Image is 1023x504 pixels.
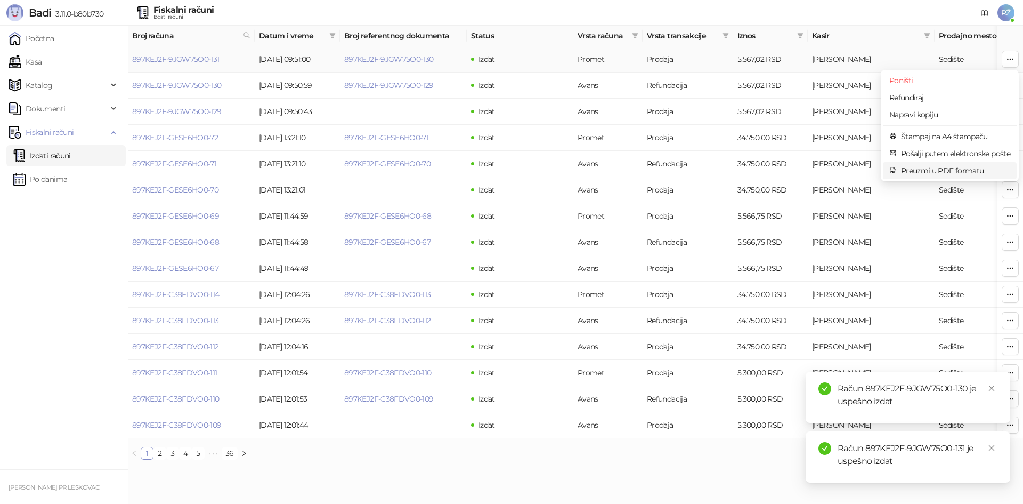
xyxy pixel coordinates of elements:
li: 5 [192,447,205,460]
td: Avans [573,151,643,177]
td: Avans [573,255,643,282]
span: right [241,450,247,457]
a: 897KEJ2F-C38FDVO0-112 [132,342,219,351]
span: filter [327,28,338,44]
li: Prethodna strana [128,447,141,460]
td: Avans [573,99,643,125]
a: Po danima [13,169,67,190]
th: Vrsta računa [573,26,643,46]
span: Izdat [478,211,495,221]
td: Avans [573,334,643,360]
td: [DATE] 11:44:49 [255,255,340,282]
td: Avans [573,229,643,255]
td: 897KEJ2F-C38FDVO0-114 [128,282,255,308]
a: 4 [180,447,191,459]
a: 1 [141,447,153,459]
span: Kasir [812,30,920,42]
span: close [988,385,995,392]
span: Izdat [478,185,495,195]
td: Avans [573,73,643,99]
a: 5 [192,447,204,459]
td: Refundacija [643,308,733,334]
a: 897KEJ2F-C38FDVO0-110 [132,394,220,404]
td: Prodaja [643,99,733,125]
a: 897KEJ2F-GESE6HO0-71 [132,159,216,169]
td: Radmilo Živanović [808,334,935,360]
span: filter [329,33,336,39]
td: Radmilo Živanović [808,203,935,229]
span: Izdat [478,263,495,273]
span: Napravi kopiju [889,109,1010,121]
a: 36 [222,447,237,459]
a: Close [986,442,997,454]
a: 897KEJ2F-C38FDVO0-114 [132,290,220,299]
td: Promet [573,360,643,386]
span: filter [630,28,640,44]
span: Izdat [478,54,495,64]
td: [DATE] 12:01:54 [255,360,340,386]
a: 2 [154,447,166,459]
div: Izdati računi [153,14,214,20]
td: [DATE] 12:04:26 [255,308,340,334]
td: 34.750,00 RSD [733,308,808,334]
td: 897KEJ2F-GESE6HO0-67 [128,255,255,282]
div: Račun 897KEJ2F-9JGW75O0-130 je uspešno izdat [838,382,997,408]
span: filter [797,33,803,39]
td: Avans [573,308,643,334]
th: Broj računa [128,26,255,46]
td: [DATE] 13:21:10 [255,125,340,151]
td: 897KEJ2F-C38FDVO0-112 [128,334,255,360]
span: ••• [205,447,222,460]
span: Izdat [478,420,495,430]
td: Radmilo Živanović [808,99,935,125]
a: 897KEJ2F-C38FDVO0-113 [344,290,431,299]
a: 897KEJ2F-C38FDVO0-111 [132,368,217,378]
td: Prodaja [643,334,733,360]
td: Radmilo Živanović [808,255,935,282]
td: Promet [573,46,643,73]
a: 897KEJ2F-GESE6HO0-70 [344,159,431,169]
td: Promet [573,282,643,308]
a: 3 [167,447,178,459]
td: 5.300,00 RSD [733,412,808,438]
span: Katalog [26,75,53,96]
td: 897KEJ2F-C38FDVO0-111 [128,360,255,386]
td: Radmilo Živanović [808,360,935,386]
td: [DATE] 11:44:58 [255,229,340,255]
td: 5.566,75 RSD [733,255,808,282]
td: Radmilo Živanović [808,46,935,73]
td: Radmilo Živanović [808,125,935,151]
td: [DATE] 09:50:59 [255,73,340,99]
span: Broj računa [132,30,239,42]
span: filter [722,33,729,39]
span: Preuzmi u PDF formatu [901,165,1010,177]
a: 897KEJ2F-GESE6HO0-68 [344,211,431,221]
span: Izdat [478,159,495,169]
a: Dokumentacija [976,4,993,21]
button: left [128,447,141,460]
th: Status [467,26,573,46]
a: 897KEJ2F-C38FDVO0-112 [344,316,431,325]
span: filter [720,28,731,44]
a: 897KEJ2F-GESE6HO0-72 [132,133,218,142]
span: Izdat [478,237,495,247]
li: 3 [166,447,179,460]
td: 5.567,02 RSD [733,99,808,125]
td: 897KEJ2F-9JGW75O0-129 [128,99,255,125]
td: 897KEJ2F-GESE6HO0-72 [128,125,255,151]
span: Vrsta transakcije [647,30,718,42]
span: filter [632,33,638,39]
span: Izdat [478,368,495,378]
td: 897KEJ2F-GESE6HO0-71 [128,151,255,177]
td: Prodaja [643,360,733,386]
a: Početna [9,28,54,49]
td: Refundacija [643,151,733,177]
td: Avans [573,412,643,438]
span: check-circle [818,382,831,395]
li: Sledećih 5 Strana [205,447,222,460]
span: filter [795,28,806,44]
td: Prodaja [643,125,733,151]
a: 897KEJ2F-C38FDVO0-113 [132,316,219,325]
td: Radmilo Živanović [808,177,935,203]
span: RŽ [997,4,1014,21]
